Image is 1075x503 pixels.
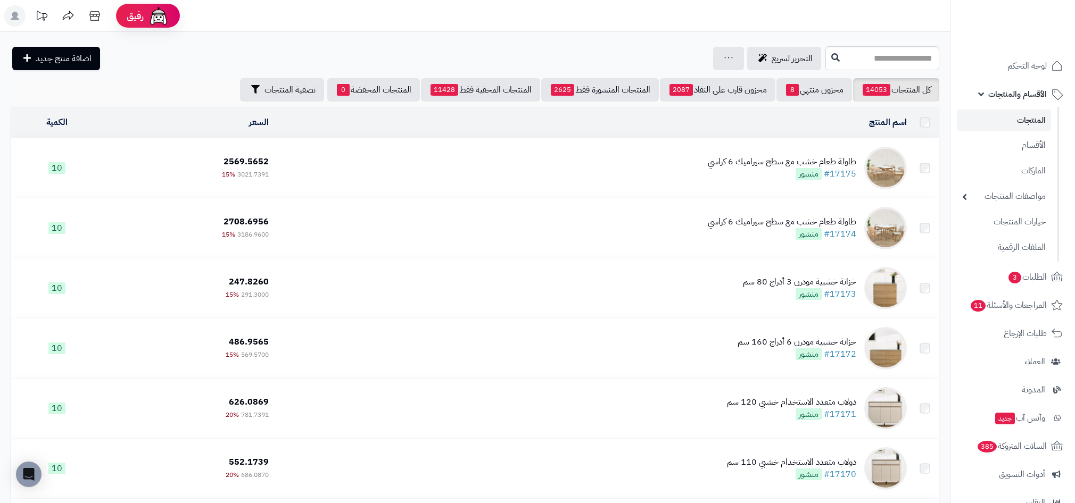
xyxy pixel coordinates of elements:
[1007,270,1047,284] span: الطلبات
[1007,58,1047,73] span: لوحة التحكم
[226,350,239,359] span: 15%
[431,84,458,96] span: 11428
[48,162,65,174] span: 10
[957,211,1051,233] a: خيارات المنتجات
[864,147,907,189] img: طاولة طعام خشب مع سطح سيراميك 6 كراسي
[970,298,1047,313] span: المراجعات والأسئلة
[229,336,269,348] span: 486.9565
[226,470,239,480] span: 20%
[786,84,799,96] span: 8
[249,116,269,129] a: السعر
[224,155,269,168] span: 2569.5652
[48,342,65,354] span: 10
[999,467,1045,482] span: أدوات التسويق
[727,396,856,408] div: دولاب متعدد الاستخدام خشبي 120 سم
[551,84,574,96] span: 2625
[222,230,235,239] span: 15%
[957,53,1069,79] a: لوحة التحكم
[148,5,169,27] img: ai-face.png
[776,78,852,102] a: مخزون منتهي8
[957,405,1069,431] a: وآتس آبجديد
[853,78,939,102] a: كل المنتجات14053
[48,222,65,234] span: 10
[957,160,1051,182] a: الماركات
[957,264,1069,290] a: الطلبات3
[864,207,907,249] img: طاولة طعام خشب مع سطح سيراميك 6 كراسي
[743,276,856,288] div: خزانة خشبية مودرن 3 أدراج 80 سم
[978,441,997,452] span: 385
[957,134,1051,157] a: الأقسام
[241,470,269,480] span: 686.0870
[824,408,856,421] a: #17171
[237,170,269,179] span: 3021.7391
[772,52,813,65] span: التحرير لسريع
[727,456,856,468] div: دولاب متعدد الاستخدام خشبي 110 سم
[796,228,822,240] span: منشور
[1022,382,1045,397] span: المدونة
[738,336,856,348] div: خزانة خشبية مودرن 6 أدراج 160 سم
[12,47,100,70] a: اضافة منتج جديد
[995,413,1015,424] span: جديد
[994,410,1045,425] span: وآتس آب
[16,462,42,487] div: Open Intercom Messenger
[241,350,269,359] span: 569.5700
[957,292,1069,318] a: المراجعات والأسئلة11
[747,47,821,70] a: التحرير لسريع
[660,78,775,102] a: مخزون قارب على النفاذ2087
[229,396,269,408] span: 626.0869
[226,410,239,420] span: 20%
[241,410,269,420] span: 781.7391
[957,110,1051,131] a: المنتجات
[977,439,1047,454] span: السلات المتروكة
[1003,30,1065,52] img: logo-2.png
[824,468,856,481] a: #17170
[1024,354,1045,369] span: العملاء
[957,433,1069,459] a: السلات المتروكة385
[957,321,1069,346] a: طلبات الإرجاع
[46,116,68,129] a: الكمية
[48,282,65,294] span: 10
[229,275,269,288] span: 247.8260
[708,156,856,168] div: طاولة طعام خشب مع سطح سيراميك 6 كراسي
[327,78,420,102] a: المنتجات المخفضة0
[1004,326,1047,341] span: طلبات الإرجاع
[971,300,986,312] span: 11
[824,167,856,180] a: #17175
[863,84,890,96] span: 14053
[796,348,822,360] span: منشور
[421,78,540,102] a: المنتجات المخفية فقط11428
[229,456,269,468] span: 552.1739
[864,267,907,309] img: خزانة خشبية مودرن 3 أدراج 80 سم
[264,83,316,96] span: تصفية المنتجات
[824,228,856,240] a: #17174
[796,468,822,480] span: منشور
[226,290,239,299] span: 15%
[957,377,1069,403] a: المدونة
[241,290,269,299] span: 291.3000
[337,84,350,96] span: 0
[957,185,1051,208] a: مواصفات المنتجات
[224,215,269,228] span: 2708.6956
[796,408,822,420] span: منشور
[127,10,144,22] span: رفيق
[864,447,907,490] img: دولاب متعدد الاستخدام خشبي 110 سم
[824,348,856,361] a: #17172
[36,52,92,65] span: اضافة منتج جديد
[708,216,856,228] div: طاولة طعام خشب مع سطح سيراميك 6 كراسي
[864,387,907,430] img: دولاب متعدد الاستخدام خشبي 120 سم
[957,349,1069,374] a: العملاء
[1008,272,1021,283] span: 3
[222,170,235,179] span: 15%
[237,230,269,239] span: 3186.9600
[988,87,1047,102] span: الأقسام والمنتجات
[957,236,1051,259] a: الملفات الرقمية
[48,403,65,414] span: 10
[796,288,822,300] span: منشور
[864,327,907,370] img: خزانة خشبية مودرن 6 أدراج 160 سم
[957,462,1069,487] a: أدوات التسويق
[240,78,324,102] button: تصفية المنتجات
[48,463,65,474] span: 10
[669,84,693,96] span: 2087
[824,288,856,300] a: #17173
[541,78,659,102] a: المنتجات المنشورة فقط2625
